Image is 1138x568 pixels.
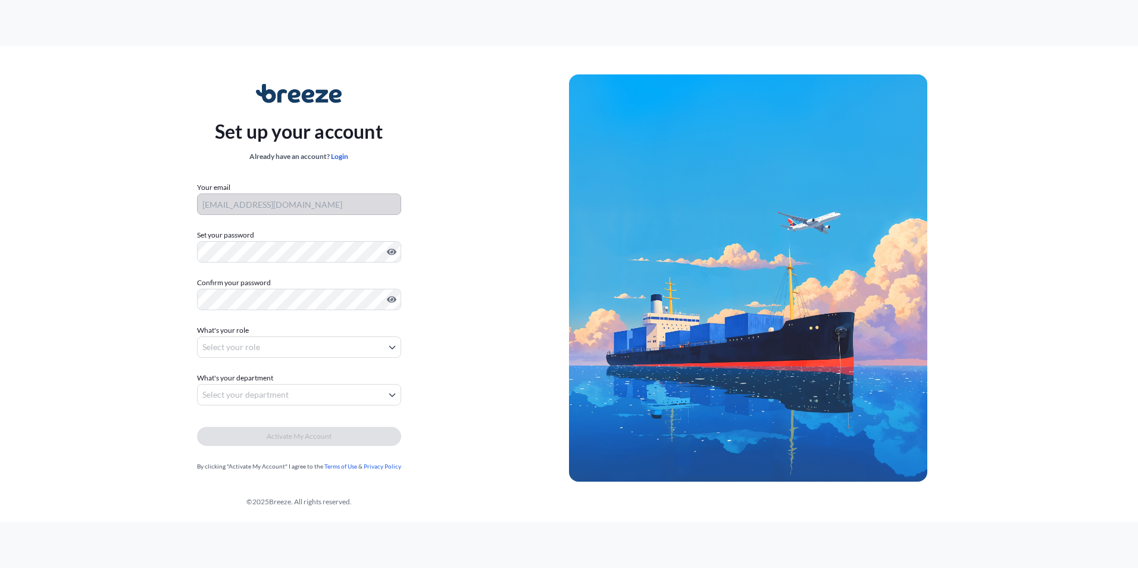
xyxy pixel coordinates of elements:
button: Show password [387,247,396,257]
label: Set your password [197,229,401,241]
div: © 2025 Breeze. All rights reserved. [29,496,569,508]
span: Select your department [202,389,289,401]
button: Select your department [197,384,401,405]
p: Set up your account [215,117,383,146]
img: Ship illustration [569,74,927,482]
span: What's your department [197,372,273,384]
a: Terms of Use [324,463,357,470]
span: Activate My Account [267,430,332,442]
img: Breeze [256,84,342,103]
a: Privacy Policy [364,463,401,470]
div: Already have an account? [215,151,383,163]
a: Login [331,152,348,161]
button: Activate My Account [197,427,401,446]
button: Select your role [197,336,401,358]
span: Select your role [202,341,260,353]
label: Confirm your password [197,277,401,289]
input: Your email address [197,194,401,215]
label: Your email [197,182,230,194]
span: What's your role [197,324,249,336]
div: By clicking "Activate My Account" I agree to the & [197,460,401,472]
button: Show password [387,295,396,304]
